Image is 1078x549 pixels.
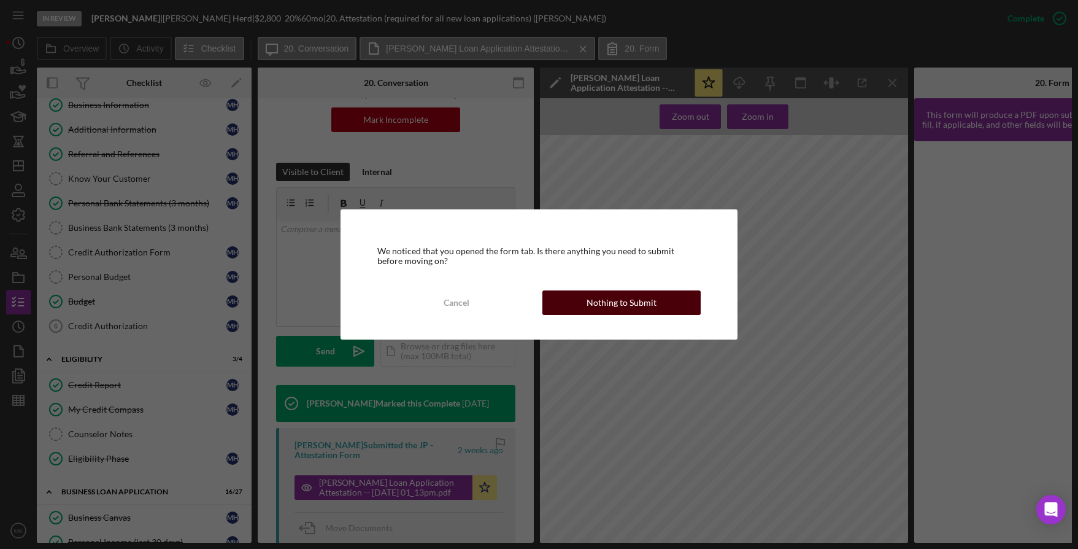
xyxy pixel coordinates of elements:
button: Cancel [377,290,536,315]
div: We noticed that you opened the form tab. Is there anything you need to submit before moving on? [377,246,701,266]
div: Cancel [444,290,469,315]
div: Nothing to Submit [587,290,656,315]
button: Nothing to Submit [542,290,701,315]
div: Open Intercom Messenger [1036,495,1066,524]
